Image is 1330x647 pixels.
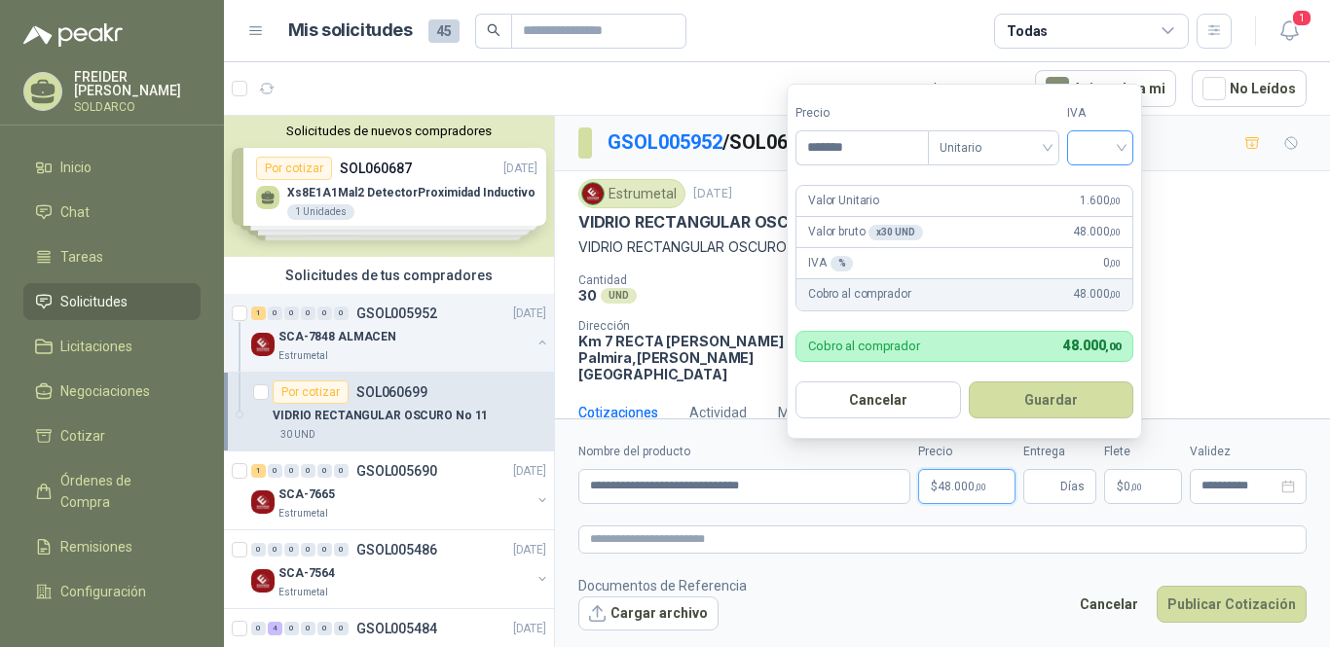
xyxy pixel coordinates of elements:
[513,541,546,559] p: [DATE]
[60,201,90,223] span: Chat
[578,179,685,208] div: Estrumetal
[23,194,201,231] a: Chat
[808,285,910,304] p: Cobro al comprador
[578,443,910,461] label: Nombre del producto
[74,70,201,97] p: FREIDER [PERSON_NAME]
[251,538,550,600] a: 0 0 0 0 0 0 GSOL005486[DATE] Company LogoSCA-7564Estrumetal
[938,481,986,492] span: 48.000
[1069,586,1149,623] button: Cancelar
[301,543,315,557] div: 0
[1272,14,1307,49] button: 1
[778,402,837,423] div: Mensajes
[831,256,854,271] div: %
[251,543,266,557] div: 0
[356,306,437,320] p: GSOL005952
[513,462,546,481] p: [DATE]
[1124,481,1142,492] span: 0
[1109,258,1121,269] span: ,00
[278,506,328,521] p: Estrumetal
[301,464,315,478] div: 0
[251,490,275,514] img: Company Logo
[23,528,201,565] a: Remisiones
[301,622,315,635] div: 0
[969,381,1134,418] button: Guardar
[60,536,132,557] span: Remisiones
[317,622,332,635] div: 0
[1073,223,1121,241] span: 48.000
[487,23,500,37] span: search
[940,133,1048,162] span: Unitario
[1192,70,1307,107] button: No Leídos
[795,104,928,123] label: Precio
[60,291,128,312] span: Solicitudes
[273,380,349,404] div: Por cotizar
[578,273,833,287] p: Cantidad
[1007,20,1048,42] div: Todas
[288,17,413,45] h1: Mis solicitudes
[578,596,719,631] button: Cargar archivo
[428,19,460,43] span: 45
[278,585,328,600] p: Estrumetal
[334,464,349,478] div: 0
[23,238,201,275] a: Tareas
[251,622,266,635] div: 0
[60,425,105,447] span: Cotizar
[918,443,1016,461] label: Precio
[1109,289,1121,300] span: ,00
[1080,192,1121,210] span: 1.600
[23,149,201,186] a: Inicio
[23,23,123,47] img: Logo peakr
[578,319,793,333] p: Dirección
[513,305,546,323] p: [DATE]
[278,348,328,364] p: Estrumetal
[317,306,332,320] div: 0
[23,328,201,365] a: Licitaciones
[251,459,550,521] a: 1 0 0 0 0 0 GSOL005690[DATE] Company LogoSCA-7665Estrumetal
[356,543,437,557] p: GSOL005486
[60,246,103,268] span: Tareas
[23,417,201,454] a: Cotizar
[1117,481,1124,492] span: $
[1060,470,1085,503] span: Días
[1063,338,1121,353] span: 48.000
[795,381,961,418] button: Cancelar
[808,223,923,241] p: Valor bruto
[251,333,275,356] img: Company Logo
[1103,254,1121,272] span: 0
[317,543,332,557] div: 0
[1067,104,1133,123] label: IVA
[601,288,637,304] div: UND
[273,427,323,443] div: 30 UND
[513,620,546,638] p: [DATE]
[284,543,299,557] div: 0
[232,124,546,138] button: Solicitudes de nuevos compradores
[23,573,201,610] a: Configuración
[23,283,201,320] a: Solicitudes
[23,373,201,410] a: Negociaciones
[317,464,332,478] div: 0
[578,236,1307,258] p: VIDRIO RECTANGULAR OSCURO No 11
[1291,9,1312,27] span: 1
[284,306,299,320] div: 0
[693,185,732,203] p: [DATE]
[1073,285,1121,304] span: 48.000
[334,306,349,320] div: 0
[284,622,299,635] div: 0
[251,569,275,593] img: Company Logo
[1190,443,1307,461] label: Validez
[251,302,550,364] a: 1 0 0 0 0 0 GSOL005952[DATE] Company LogoSCA-7848 ALMACENEstrumetal
[808,254,853,272] p: IVA
[60,470,182,513] span: Órdenes de Compra
[1105,341,1121,353] span: ,00
[356,464,437,478] p: GSOL005690
[578,212,861,233] p: VIDRIO RECTANGULAR OSCURO No 11
[334,543,349,557] div: 0
[1023,443,1096,461] label: Entrega
[74,101,201,113] p: SOLDARCO
[1109,196,1121,206] span: ,00
[918,469,1016,504] p: $48.000,00
[278,328,396,346] p: SCA-7848 ALMACEN
[578,575,747,596] p: Documentos de Referencia
[1035,70,1176,107] button: Asignado a mi
[224,373,554,451] a: Por cotizarSOL060699VIDRIO RECTANGULAR OSCURO No 1130 UND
